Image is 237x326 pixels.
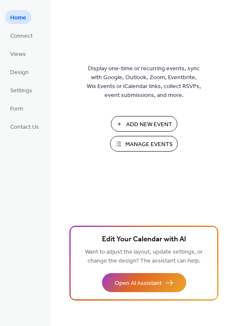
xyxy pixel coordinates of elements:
a: Contact Us [5,119,44,133]
span: Design [10,68,29,77]
span: Display one-time or recurring events, sync with Google, Outlook, Zoom, Eventbrite, Wix Events or ... [87,64,201,100]
span: Contact Us [10,123,39,132]
span: Want to adjust the layout, update settings, or change the design? The assistant can help. [85,246,203,267]
a: Connect [5,28,38,42]
a: Design [5,65,34,79]
a: Settings [5,83,37,97]
span: Connect [10,32,33,41]
span: Add New Event [126,120,172,129]
span: Views [10,50,26,59]
span: Open AI Assistant [115,279,162,288]
span: Home [10,14,26,22]
a: Home [5,10,31,24]
button: Manage Events [110,136,178,152]
span: Manage Events [125,140,173,149]
span: Form [10,105,23,113]
button: Add New Event [111,116,177,132]
span: Settings [10,86,32,95]
a: Form [5,101,28,115]
a: Views [5,47,31,61]
span: Edit Your Calendar with AI [102,234,186,246]
button: Open AI Assistant [102,273,186,292]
